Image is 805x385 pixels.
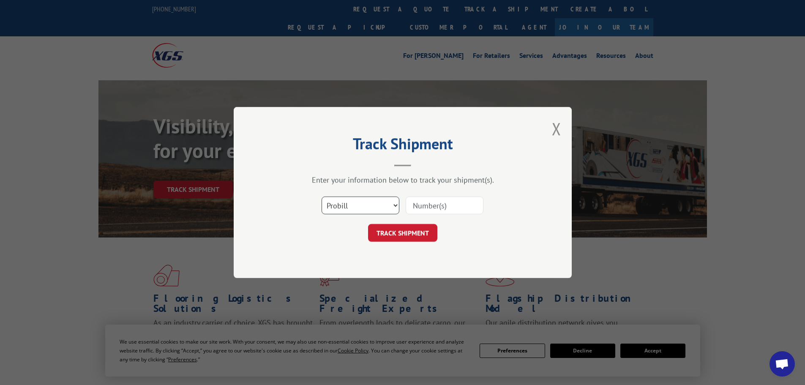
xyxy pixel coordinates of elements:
[770,351,795,377] div: Open chat
[276,175,529,185] div: Enter your information below to track your shipment(s).
[368,224,437,242] button: TRACK SHIPMENT
[406,197,483,214] input: Number(s)
[552,117,561,140] button: Close modal
[276,138,529,154] h2: Track Shipment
